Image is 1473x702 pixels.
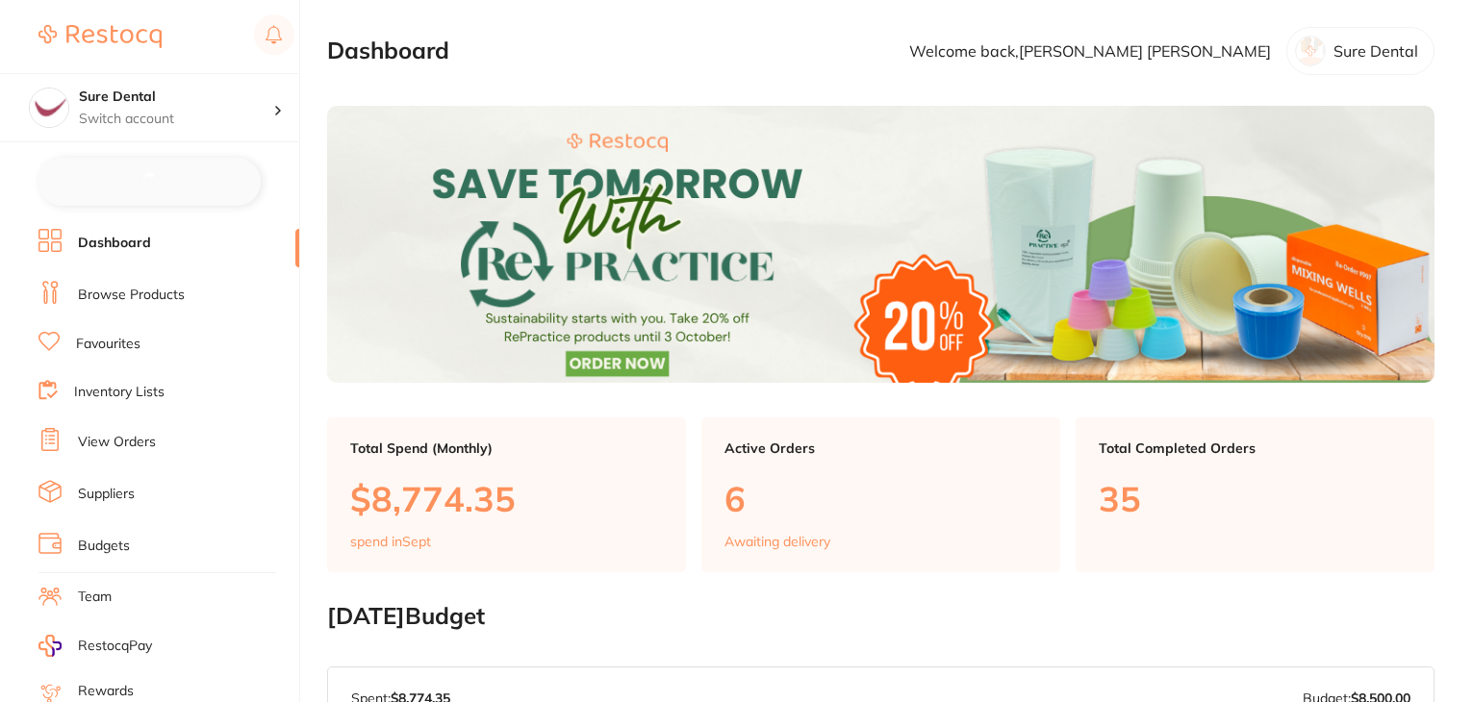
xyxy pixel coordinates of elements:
[76,335,140,354] a: Favourites
[78,234,151,253] a: Dashboard
[327,603,1435,630] h2: [DATE] Budget
[78,637,152,656] span: RestocqPay
[724,534,830,549] p: Awaiting delivery
[327,417,686,573] a: Total Spend (Monthly)$8,774.35spend inSept
[38,14,162,59] a: Restocq Logo
[38,25,162,48] img: Restocq Logo
[38,635,62,657] img: RestocqPay
[1099,440,1411,456] p: Total Completed Orders
[1099,479,1411,518] p: 35
[79,88,273,107] h4: Sure Dental
[78,286,185,305] a: Browse Products
[38,635,152,657] a: RestocqPay
[350,440,663,456] p: Total Spend (Monthly)
[78,682,134,701] a: Rewards
[350,479,663,518] p: $8,774.35
[327,38,449,64] h2: Dashboard
[701,417,1060,573] a: Active Orders6Awaiting delivery
[1333,42,1418,60] p: Sure Dental
[30,88,68,127] img: Sure Dental
[350,534,431,549] p: spend in Sept
[327,106,1435,383] img: Dashboard
[79,110,273,129] p: Switch account
[78,588,112,607] a: Team
[724,440,1037,456] p: Active Orders
[78,537,130,556] a: Budgets
[909,42,1271,60] p: Welcome back, [PERSON_NAME] [PERSON_NAME]
[724,479,1037,518] p: 6
[74,383,165,402] a: Inventory Lists
[78,485,135,504] a: Suppliers
[78,433,156,452] a: View Orders
[1076,417,1435,573] a: Total Completed Orders35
